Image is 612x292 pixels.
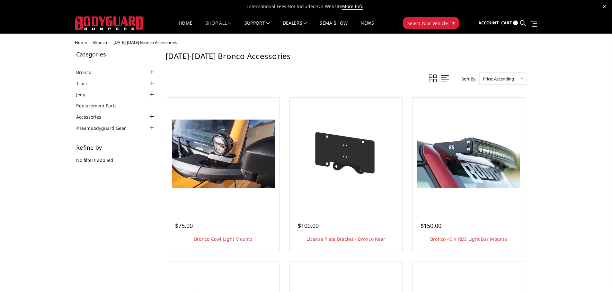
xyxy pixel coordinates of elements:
span: $100.00 [298,222,319,229]
a: Truck [76,80,96,87]
img: BODYGUARD BUMPERS [75,16,144,30]
a: Home [75,39,87,45]
button: Select Your Vehicle [403,17,459,29]
a: Bronco Cowl Light Mounts [194,236,253,242]
a: shop all [206,21,232,33]
span: Account [478,20,499,26]
img: Mounting bracket included to relocate license plate to spare tire, just above rear camera [295,125,397,183]
a: More Info [342,3,363,10]
div: No filters applied [76,145,156,170]
span: Cart [501,20,512,26]
span: Select Your Vehicle [407,20,448,27]
a: Bronco [93,39,107,45]
span: ▾ [452,20,455,26]
a: Account [478,14,499,32]
img: Bronco Cowl Light Mounts [172,120,275,188]
a: Jeep [76,91,93,98]
img: Bronco 40in RDS Light Bar Mounts [417,120,520,188]
span: $75.00 [175,222,193,229]
a: #TeamBodyguard Gear [76,125,134,131]
a: Replacement Parts [76,102,125,109]
a: Dealers [283,21,307,33]
a: Home [179,21,192,33]
a: Bronco 40in RDS Light Bar Mounts Bronco 40in RDS Light Bar Mounts [414,99,523,208]
label: Sort By: [458,74,476,84]
span: 0 [513,21,518,25]
a: Cart 0 [501,14,518,32]
a: Bronco 40in RDS Light Bar Mounts [430,236,507,242]
h5: Categories [76,51,156,57]
h1: [DATE]-[DATE] Bronco Accessories [165,51,527,66]
a: Support [244,21,270,33]
a: News [360,21,374,33]
a: SEMA Show [320,21,348,33]
a: Accessories [76,113,109,120]
h5: Refine by [76,145,156,150]
a: Bronco [76,69,99,76]
span: [DATE]-[DATE] Bronco Accessories [113,39,177,45]
a: Bronco Cowl Light Mounts Bronco Cowl Light Mounts [169,99,278,208]
a: License Plate Bracket - Bronco Rear [306,236,385,242]
span: $150.00 [421,222,441,229]
a: Mounting bracket included to relocate license plate to spare tire, just above rear camera [291,99,401,208]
